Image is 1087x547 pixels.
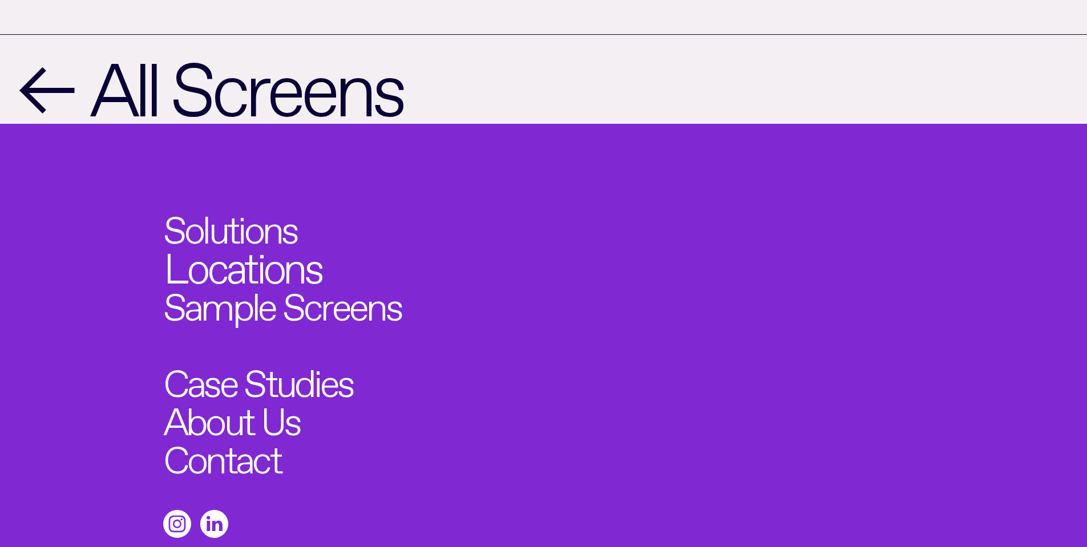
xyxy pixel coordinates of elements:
[163,397,300,435] a: About Us
[163,435,281,473] a: Contact
[18,44,71,115] span: ←
[163,359,353,397] a: Case Studies
[164,242,321,284] a: Locations
[163,205,297,244] a: Solutions
[163,282,401,321] a: Sample Screens
[90,44,402,115] span: All Screens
